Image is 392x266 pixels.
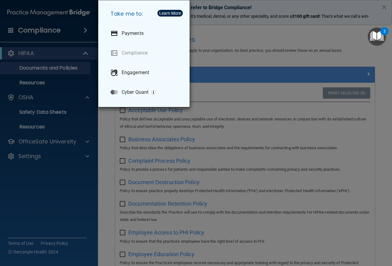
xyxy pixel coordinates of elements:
p: Payments [122,30,144,36]
p: Cyber Quant [122,89,149,95]
a: Compliance [106,44,185,62]
a: Cyber Quant [106,84,185,101]
iframe: Drift Widget Chat Controller [286,222,385,247]
h5: Take me to: [106,5,185,22]
a: Engagement [106,64,185,81]
div: Learn More [159,11,181,15]
button: Open Resource Center, 2 new notifications [368,28,386,46]
a: Payments [106,25,185,42]
div: 2 [383,31,386,39]
p: Engagement [122,70,149,76]
button: Learn More [157,10,183,17]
